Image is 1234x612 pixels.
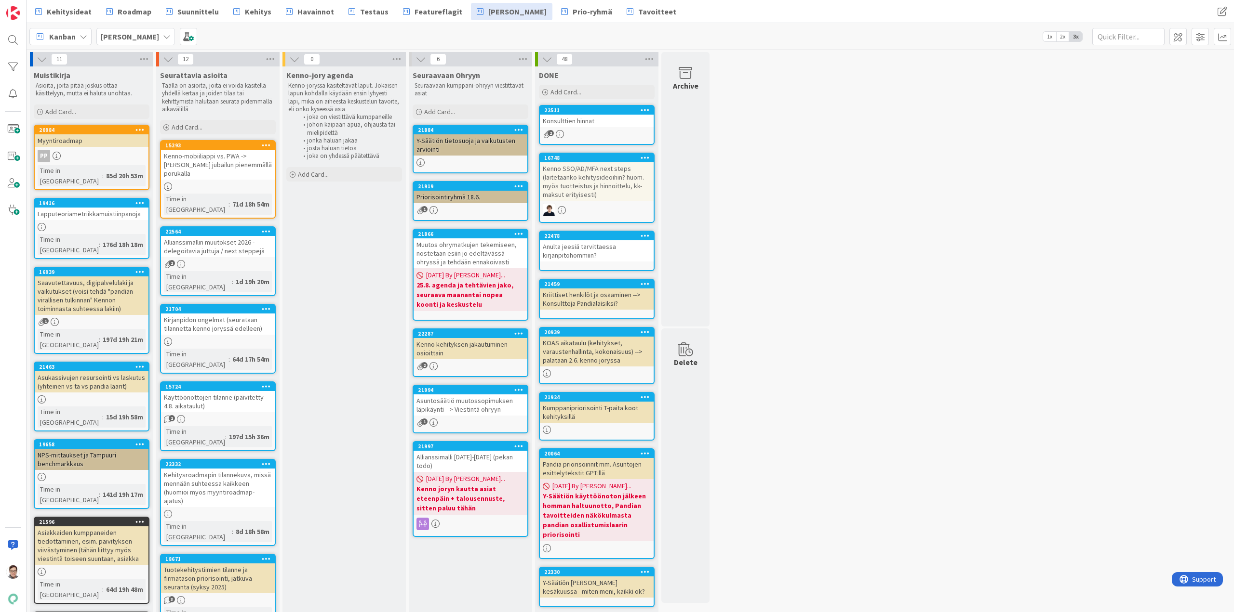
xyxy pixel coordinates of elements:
a: 21919Priorisointiryhmä 18.6. [413,181,528,221]
span: 1 [42,318,49,324]
span: Featureflagit [415,6,462,17]
span: : [99,239,100,250]
span: Kehitys [245,6,271,17]
div: 197d 19h 21m [100,334,146,345]
a: [PERSON_NAME] [471,3,552,20]
a: 22287Kenno kehityksen jakautuminen osioittain [413,328,528,377]
div: 22332 [165,461,275,468]
a: 21997Allianssimalli [DATE]-[DATE] (pekan todo)[DATE] By [PERSON_NAME]...Kenno joryn kautta asiat ... [413,441,528,537]
div: 197d 15h 36m [227,431,272,442]
div: Time in [GEOGRAPHIC_DATA] [38,234,99,255]
span: [PERSON_NAME] [488,6,547,17]
span: DONE [539,70,559,80]
a: 21596Asiakkaiden kumppaneiden tiedottaminen, esim. päivityksen viivästyminen (tähän liittyy myös ... [34,517,149,604]
div: 22478 [540,232,654,240]
div: Time in [GEOGRAPHIC_DATA] [164,349,228,370]
div: 21463 [39,364,148,370]
div: 19658 [35,440,148,449]
div: 20064 [540,449,654,458]
p: Seuraavaan kumppani-ohryyn viestittävät asiat [415,82,526,98]
a: 21459Kriittiset henkilöt ja osaaminen --> Konsultteja Pandialaisiksi? [539,279,655,319]
a: 15293Kenno-mobiiliappi vs. PWA -> [PERSON_NAME] jubailun pienemmällä porukallaTime in [GEOGRAPHIC... [160,140,276,219]
div: 15724 [165,383,275,390]
div: 15293Kenno-mobiiliappi vs. PWA -> [PERSON_NAME] jubailun pienemmällä porukalla [161,141,275,180]
div: 22330Y-Säätiön [PERSON_NAME] kesäkuussa - miten meni, kaikki ok? [540,568,654,598]
a: 21463Asukassivujen resursointi vs laskutus (yhteinen vs ta vs pandia laarit)Time in [GEOGRAPHIC_D... [34,362,149,431]
div: 21924 [540,393,654,402]
a: Havainnot [280,3,340,20]
div: 8d 18h 58m [233,526,272,537]
div: 21596 [39,519,148,525]
b: 25.8. agenda ja tehtävien jako, seuraava maanantai nopea koonti ja keskustelu [416,280,524,309]
a: 16748Kenno SSO/AD/MFA next steps (laitetaanko kehitysideoihin? huom. myös tuotteistus ja hinnoitt... [539,153,655,223]
p: Asioita, joita pitää joskus ottaa käsittelyyn, mutta ei haluta unohtaa. [36,82,148,98]
div: Pandia priorisoinnit mm. Asuntojen esittelytekstit GPT:llä [540,458,654,479]
div: 20939 [544,329,654,336]
a: 15724Käyttöönottojen tilanne (päivitetty 4.8. aikataulut)Time in [GEOGRAPHIC_DATA]:197d 15h 36m [160,381,276,451]
span: : [228,354,230,365]
div: Time in [GEOGRAPHIC_DATA] [38,329,99,350]
div: 22330 [540,568,654,576]
div: 15d 19h 58m [104,412,146,422]
span: Kanban [49,31,76,42]
div: 16939Saavutettavuus, digipalvelulaki ja vaikutukset (voisi tehdä "pandian virallisen tulkinnan" K... [35,268,148,315]
a: 22478Anulta jeesiä tarvittaessa kirjanpitohommiin? [539,231,655,271]
div: 141d 19h 17m [100,489,146,500]
span: 2x [1056,32,1069,41]
span: : [232,526,233,537]
div: 21866Muutos ohrymatkujen tekemiseen, nostetaan esiin jo edeltävässä ohryssä ja tehdään ennakoivasti [414,230,527,268]
div: 64d 17h 54m [230,354,272,365]
a: Tavoitteet [621,3,682,20]
div: 21919 [414,182,527,191]
div: 19416 [39,200,148,207]
div: Anulta jeesiä tarvittaessa kirjanpitohommiin? [540,240,654,261]
span: : [225,431,227,442]
div: 64d 19h 48m [104,584,146,595]
a: 22564Allianssimallin muutokset 2026 - delegoitavia juttuja / next steppejäTime in [GEOGRAPHIC_DAT... [160,226,276,296]
span: 6 [430,53,446,65]
span: : [102,170,104,181]
div: Lapputeoriametriikkamuistiinpanoja [35,208,148,220]
img: MT [543,204,555,216]
div: Y-Säätiön tietosuoja ja vaikutusten arviointi [414,134,527,156]
div: 20939 [540,328,654,337]
a: Roadmap [100,3,157,20]
div: 21994 [418,387,527,393]
span: 12 [177,53,194,65]
img: Visit kanbanzone.com [6,6,20,20]
div: Kirjanpidon ongelmat (seurataan tilannetta kenno joryssä edelleen) [161,313,275,335]
div: 21596 [35,518,148,526]
div: 21994Asuntosäätiö muutossopimuksen läpikäynti --> Viestintä ohryyn [414,386,527,416]
div: 21459 [540,280,654,288]
a: 21884Y-Säätiön tietosuoja ja vaikutusten arviointi [413,125,528,173]
span: [DATE] By [PERSON_NAME]... [426,474,505,484]
div: 21997 [414,442,527,451]
div: 21459Kriittiset henkilöt ja osaaminen --> Konsultteja Pandialaisiksi? [540,280,654,310]
div: 22287Kenno kehityksen jakautuminen osioittain [414,329,527,359]
li: joka on yhdessä päätettävä [298,152,401,160]
div: Time in [GEOGRAPHIC_DATA] [164,271,232,292]
span: : [228,199,230,209]
a: Suunnittelu [160,3,225,20]
span: 1 [169,415,175,421]
span: Testaus [360,6,389,17]
div: 21866 [418,231,527,237]
a: 22511Konsulttien hinnat [539,105,655,145]
div: 16748 [544,155,654,161]
div: Y-Säätiön [PERSON_NAME] kesäkuussa - miten meni, kaikki ok? [540,576,654,598]
li: josta haluan tietoa [298,144,401,152]
div: Time in [GEOGRAPHIC_DATA] [164,426,225,447]
div: 21919Priorisointiryhmä 18.6. [414,182,527,203]
span: 0 [304,53,320,65]
div: 21919 [418,183,527,190]
div: 21704 [165,306,275,313]
a: 19416LapputeoriametriikkamuistiinpanojaTime in [GEOGRAPHIC_DATA]:176d 18h 18m [34,198,149,259]
div: 18671Tuotekehitystiimien tilanne ja firmatason priorisointi, jatkuva seuranta (syksy 2025) [161,555,275,593]
div: 22330 [544,569,654,575]
div: PP [38,150,50,162]
span: Add Card... [45,107,76,116]
li: johon kaipaan apua, ohjausta tai mielipidettä [298,121,401,137]
div: 22511 [540,106,654,115]
a: Prio-ryhmä [555,3,618,20]
span: 1 [421,206,428,212]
